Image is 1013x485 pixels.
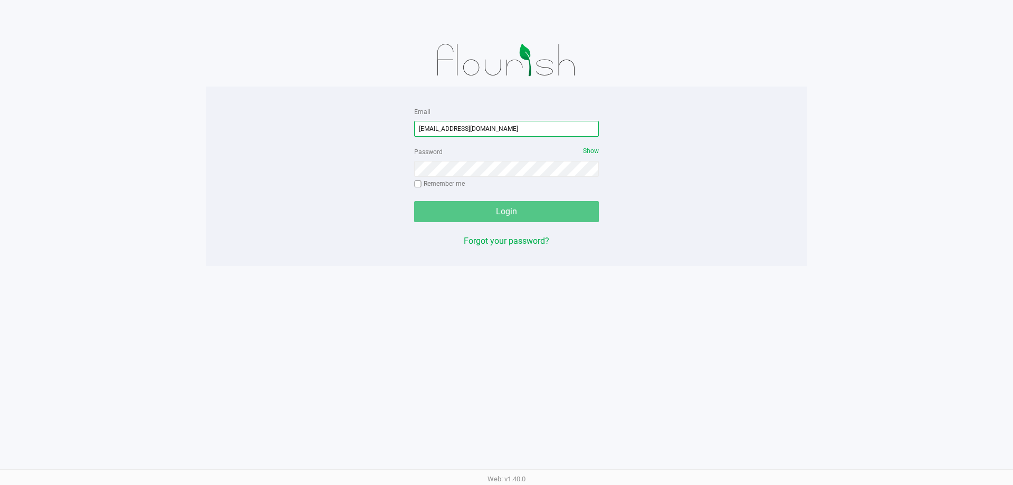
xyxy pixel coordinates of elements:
span: Show [583,147,599,155]
button: Forgot your password? [464,235,549,248]
label: Email [414,107,431,117]
span: Web: v1.40.0 [488,475,525,483]
label: Remember me [414,179,465,188]
input: Remember me [414,180,422,188]
label: Password [414,147,443,157]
